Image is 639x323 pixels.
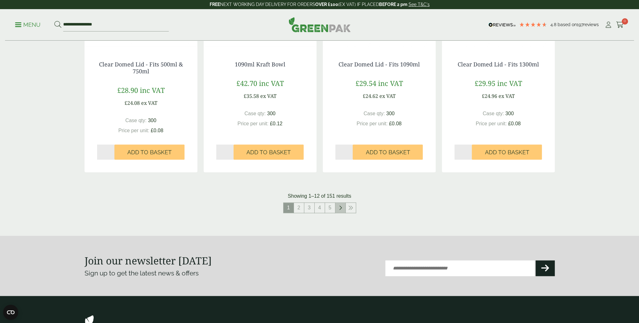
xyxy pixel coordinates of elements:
div: 4.79 Stars [519,22,547,27]
span: £28.90 [117,85,138,95]
span: Add to Basket [366,149,410,156]
span: 300 [267,111,276,116]
i: My Account [604,22,612,28]
span: inc VAT [259,78,284,88]
i: Cart [616,22,624,28]
span: 300 [148,118,157,123]
span: ex VAT [499,93,515,99]
p: Showing 1–12 of 151 results [288,192,351,200]
span: £24.96 [482,93,497,99]
img: GreenPak Supplies [289,17,351,32]
a: Clear Domed Lid - Fits 1300ml [458,60,539,68]
a: 1090ml Kraft Bowl [235,60,285,68]
p: Menu [15,21,41,29]
button: Add to Basket [472,144,542,160]
img: REVIEWS.io [488,23,516,27]
a: 5 [325,203,335,213]
span: Case qty: [483,111,504,116]
span: ex VAT [379,93,396,99]
span: Price per unit: [356,121,388,126]
strong: Join our newsletter [DATE] [85,254,212,267]
a: See T&C's [409,2,430,7]
span: £0.08 [389,121,402,126]
strong: BEFORE 2 pm [379,2,407,7]
strong: OVER £100 [315,2,338,7]
span: £24.08 [124,99,140,106]
span: 0 [622,18,628,25]
span: 4.8 [550,22,558,27]
button: Open CMP widget [3,305,18,320]
span: ex VAT [141,99,157,106]
a: Clear Domed Lid - Fits 500ml & 750ml [99,60,183,75]
span: inc VAT [378,78,403,88]
span: Price per unit: [237,121,268,126]
a: Clear Domed Lid - Fits 1090ml [339,60,420,68]
span: Based on [558,22,577,27]
span: £29.54 [355,78,376,88]
a: 2 [294,203,304,213]
button: Add to Basket [234,144,304,160]
span: inc VAT [140,85,165,95]
button: Add to Basket [353,144,423,160]
span: Price per unit: [118,128,149,133]
span: inc VAT [497,78,522,88]
a: Menu [15,21,41,27]
span: 197 [577,22,583,27]
strong: FREE [210,2,220,7]
span: Add to Basket [127,149,172,156]
a: 0 [616,20,624,30]
span: Add to Basket [485,149,529,156]
span: Case qty: [125,118,147,123]
span: Add to Basket [246,149,291,156]
span: 1 [284,203,294,213]
span: £0.08 [508,121,521,126]
span: Case qty: [364,111,385,116]
span: Case qty: [245,111,266,116]
span: £35.58 [244,93,259,99]
span: £0.12 [270,121,283,126]
span: £29.95 [475,78,495,88]
p: Sign up to get the latest news & offers [85,268,296,278]
a: 4 [315,203,325,213]
span: £24.62 [363,93,378,99]
span: Price per unit: [476,121,507,126]
a: 3 [304,203,314,213]
span: 300 [505,111,514,116]
span: reviews [583,22,599,27]
span: £42.70 [236,78,257,88]
span: 300 [386,111,395,116]
span: ex VAT [260,93,277,99]
button: Add to Basket [114,144,185,160]
span: £0.08 [151,128,163,133]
